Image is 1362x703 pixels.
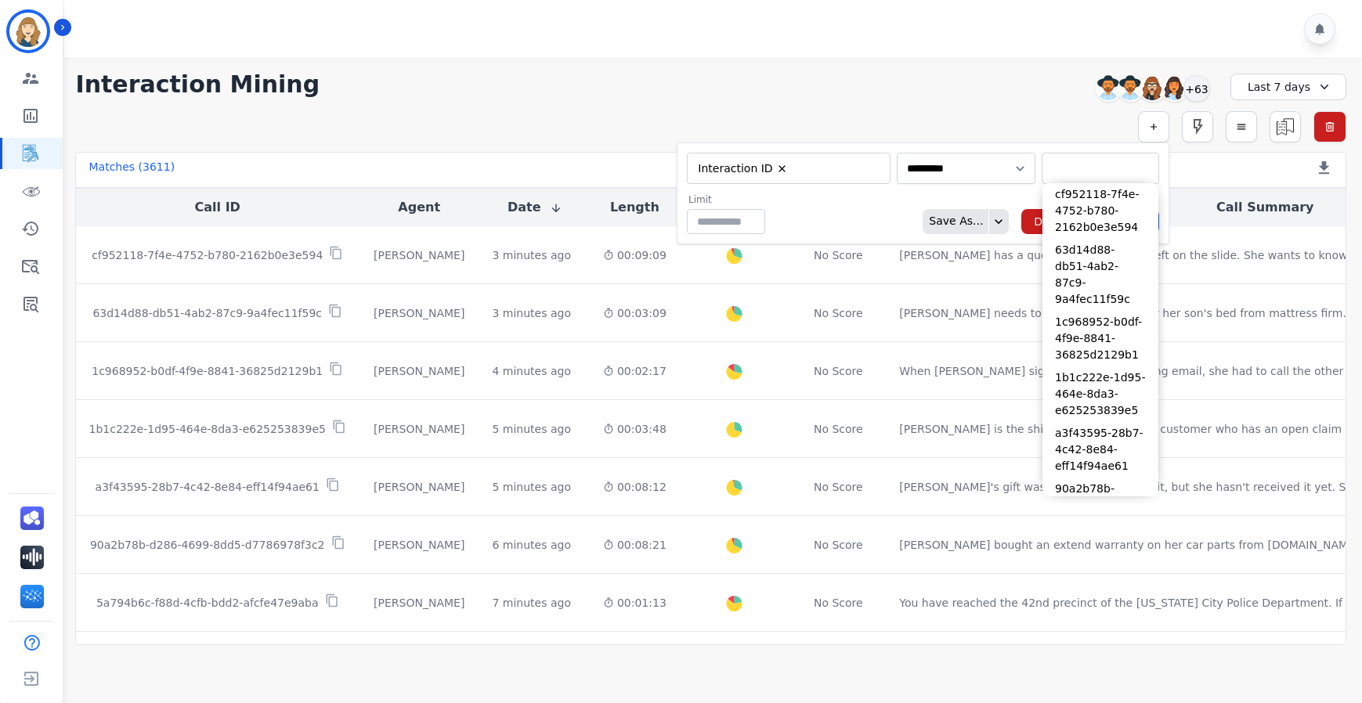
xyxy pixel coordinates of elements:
[603,479,667,495] div: 00:08:12
[195,198,240,217] button: Call ID
[492,479,571,495] div: 5 minutes ago
[92,363,323,379] p: 1c968952-b0df-4f9e-8841-36825d2129b1
[1042,239,1158,311] li: 63d14d88-db51-4ab2-87c9-9a4fec11f59c
[371,479,468,495] div: [PERSON_NAME]
[603,537,667,553] div: 00:08:21
[492,595,571,611] div: 7 minutes ago
[371,595,468,611] div: [PERSON_NAME]
[814,595,863,611] div: No Score
[371,305,468,321] div: [PERSON_NAME]
[1042,422,1158,478] li: a3f43595-28b7-4c42-8e84-eff14f94ae61
[75,70,320,99] h1: Interaction Mining
[814,479,863,495] div: No Score
[371,247,468,263] div: [PERSON_NAME]
[814,363,863,379] div: No Score
[688,193,765,206] label: Limit
[1042,183,1158,239] li: cf952118-7f4e-4752-b780-2162b0e3e594
[1046,160,1155,177] ul: selected options
[9,13,47,50] img: Bordered avatar
[603,595,667,611] div: 00:01:13
[371,537,468,553] div: [PERSON_NAME]
[492,305,571,321] div: 3 minutes ago
[1230,74,1346,100] div: Last 7 days
[603,363,667,379] div: 00:02:17
[492,363,571,379] div: 4 minutes ago
[691,159,880,178] ul: selected options
[492,537,571,553] div: 6 minutes ago
[1042,478,1158,550] li: 90a2b78b-d286-4699-8dd5-d7786978f3c2
[814,421,863,437] div: No Score
[371,421,468,437] div: [PERSON_NAME]
[92,247,323,263] p: cf952118-7f4e-4752-b780-2162b0e3e594
[1042,366,1158,422] li: 1b1c222e-1d95-464e-8da3-e625253839e5
[398,198,440,217] button: Agent
[492,247,571,263] div: 3 minutes ago
[603,247,667,263] div: 00:09:09
[508,198,563,217] button: Date
[90,537,325,553] p: 90a2b78b-d286-4699-8dd5-d7786978f3c2
[89,421,325,437] p: 1b1c222e-1d95-464e-8da3-e625253839e5
[89,159,175,181] div: Matches ( 3611 )
[923,209,983,234] div: Save As...
[610,198,659,217] button: Length
[1183,75,1210,102] div: +63
[1042,311,1158,366] li: 1c968952-b0df-4f9e-8841-36825d2129b1
[92,305,322,321] p: 63d14d88-db51-4ab2-87c9-9a4fec11f59c
[814,537,863,553] div: No Score
[96,479,320,495] p: a3f43595-28b7-4c42-8e84-eff14f94ae61
[1021,209,1082,234] button: Delete
[814,305,863,321] div: No Score
[693,161,793,176] li: Interaction ID
[776,163,788,175] button: Remove Interaction ID
[96,595,319,611] p: 5a794b6c-f88d-4cfb-bdd2-afcfe47e9aba
[603,421,667,437] div: 00:03:48
[603,305,667,321] div: 00:03:09
[814,247,863,263] div: No Score
[371,363,468,379] div: [PERSON_NAME]
[492,421,571,437] div: 5 minutes ago
[1216,198,1313,217] button: Call Summary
